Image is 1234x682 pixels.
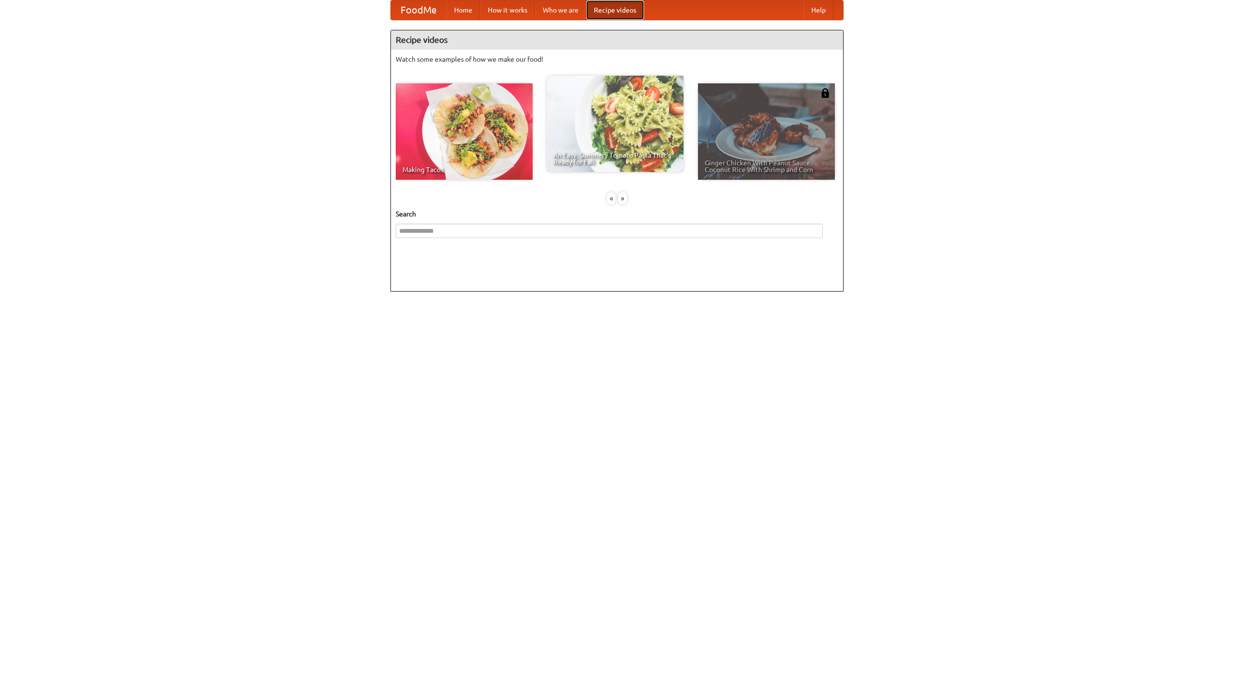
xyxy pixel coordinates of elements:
a: Making Tacos [396,83,533,180]
h4: Recipe videos [391,30,843,50]
h5: Search [396,209,838,219]
span: Making Tacos [402,166,526,173]
a: Home [446,0,480,20]
div: « [607,192,616,204]
a: An Easy, Summery Tomato Pasta That's Ready for Fall [547,76,684,172]
p: Watch some examples of how we make our food! [396,54,838,64]
span: An Easy, Summery Tomato Pasta That's Ready for Fall [553,152,677,165]
a: Help [804,0,833,20]
a: How it works [480,0,535,20]
div: » [618,192,627,204]
a: FoodMe [391,0,446,20]
img: 483408.png [820,88,830,98]
a: Who we are [535,0,586,20]
a: Recipe videos [586,0,644,20]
